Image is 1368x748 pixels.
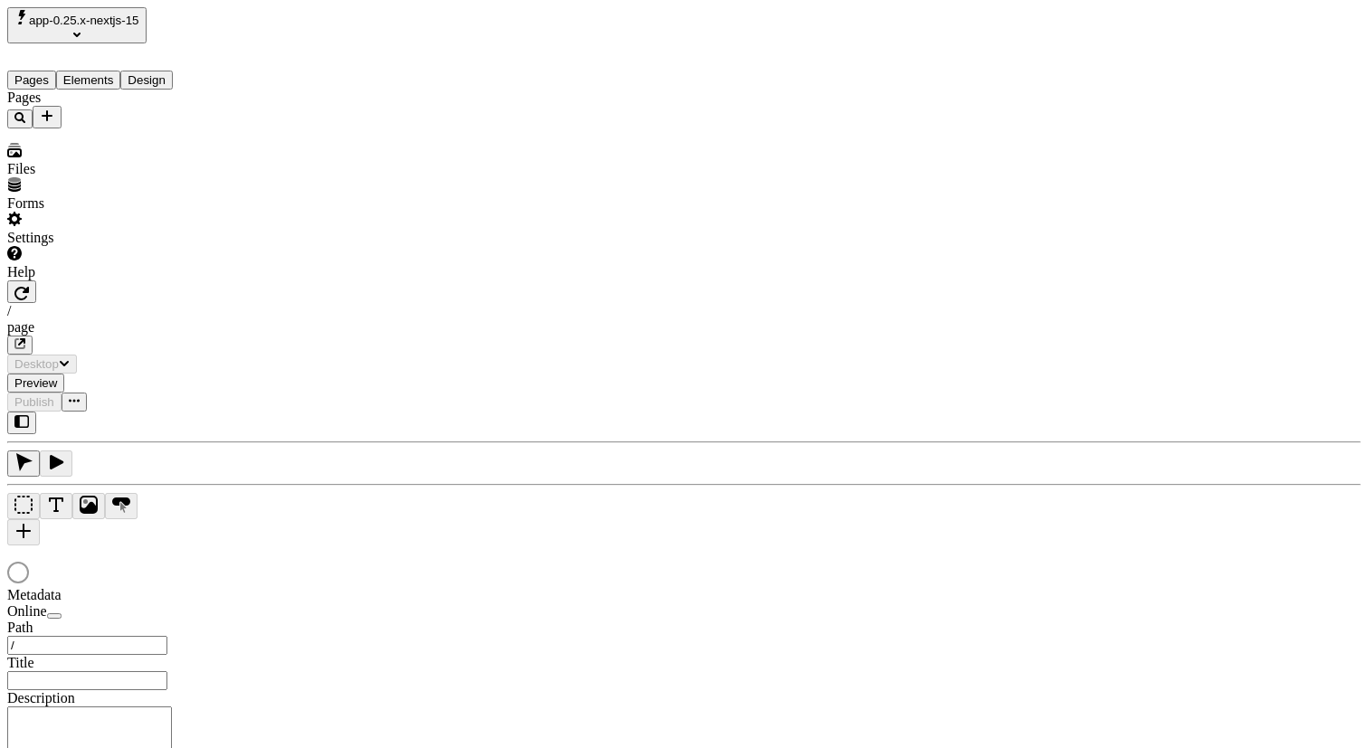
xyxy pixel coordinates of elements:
div: Pages [7,90,224,106]
div: Files [7,161,224,177]
span: app-0.25.x-nextjs-15 [29,14,139,27]
div: Help [7,264,224,280]
span: Path [7,620,33,635]
button: Design [120,71,173,90]
button: Desktop [7,355,77,374]
button: Publish [7,393,62,412]
span: Description [7,690,75,705]
span: Title [7,655,34,670]
button: Add new [33,106,62,128]
div: page [7,319,1361,336]
span: Online [7,603,47,619]
div: / [7,303,1361,319]
button: Select site [7,7,147,43]
span: Desktop [14,357,59,371]
button: Button [105,493,138,519]
span: Publish [14,395,54,409]
button: Preview [7,374,64,393]
button: Image [72,493,105,519]
button: Text [40,493,72,519]
button: Box [7,493,40,519]
div: Settings [7,230,224,246]
button: Elements [56,71,121,90]
span: Preview [14,376,57,390]
div: Metadata [7,587,224,603]
button: Pages [7,71,56,90]
div: Forms [7,195,224,212]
